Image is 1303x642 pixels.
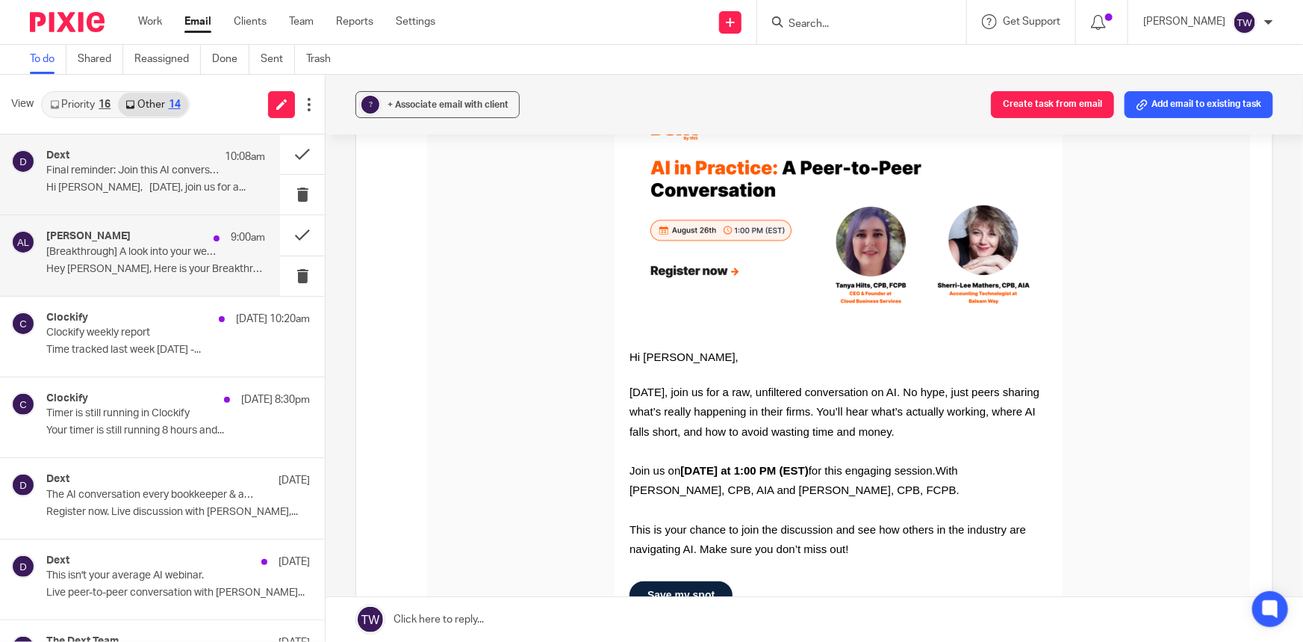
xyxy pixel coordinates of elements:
[138,14,162,29] a: Work
[46,506,310,519] p: Register now. Live discussion with [PERSON_NAME],...
[202,546,285,565] p: See you [DATE],
[46,246,222,259] p: [Breakthrough] A look into your week ahead 🧡
[46,555,69,567] h4: Dext
[118,93,187,117] a: Other14
[134,45,201,74] a: Reassigned
[991,91,1114,118] button: Create task from email
[234,14,267,29] a: Clients
[1143,14,1225,29] p: [PERSON_NAME]
[46,149,69,162] h4: Dext
[202,611,262,641] img: Dext
[11,392,35,416] img: svg%3E
[202,383,621,422] p: Join us on for this engaging session.
[1125,91,1273,118] button: Add email to existing task
[241,392,310,407] p: [DATE] 8:30pm
[46,425,310,437] p: Your timer is still running 8 hours and...
[11,96,34,112] span: View
[46,407,258,420] p: Timer is still running in Clockify
[253,386,381,398] span: [DATE] at 1:00 PM (EST)
[30,12,105,32] img: Pixie
[336,14,373,29] a: Reports
[231,230,265,245] p: 9:00am
[787,18,921,31] input: Search
[388,100,509,109] span: + Associate email with client
[11,149,35,173] img: svg%3E
[355,91,520,118] button: ? + Associate email with client
[11,230,35,254] img: svg%3E
[11,555,35,578] img: svg%3E
[1233,10,1257,34] img: svg%3E
[11,312,35,336] img: svg%3E
[46,312,88,324] h4: Clockify
[202,304,621,363] p: [DATE], join us for a raw, unfiltered conversation on AI. No hype, just peers sharing what’s real...
[225,149,265,164] p: 10:08am
[11,473,35,497] img: svg%3E
[202,272,311,285] span: Hi [PERSON_NAME],
[202,503,305,531] a: Save my spot
[202,442,621,481] p: This is your chance to join the discussion and see how others in the industry are navigating AI. ...
[46,570,258,582] p: This isn't your average AI webinar.
[46,263,265,276] p: Hey [PERSON_NAME], Here is your Breakthrough Call...
[396,14,435,29] a: Settings
[46,182,265,194] p: Hi [PERSON_NAME], [DATE], join us for a...
[306,45,342,74] a: Trash
[46,344,310,357] p: Time tracked last week [DATE] -...
[1003,16,1060,27] span: Get Support
[236,312,310,327] p: [DATE] 10:20am
[30,45,66,74] a: To do
[46,230,131,243] h4: [PERSON_NAME]
[46,164,222,177] p: Final reminder: Join this AI conversation with your peers
[99,99,111,110] div: 16
[46,489,258,501] p: The AI conversation every bookkeeper & accountant should join 💡
[169,99,181,110] div: 14
[43,93,118,117] a: Priority16
[46,392,88,405] h4: Clockify
[78,45,123,74] a: Shared
[220,510,287,522] strong: Save my spot
[279,473,310,488] p: [DATE]
[46,473,69,486] h4: Dext
[361,96,379,114] div: ?
[279,555,310,570] p: [DATE]
[46,587,310,599] p: Live peer-to-peer conversation with [PERSON_NAME]...
[184,14,211,29] a: Email
[46,327,258,339] p: Clockify weekly report
[202,565,285,584] p: The Dext Team
[289,14,314,29] a: Team
[261,45,295,74] a: Sent
[212,45,249,74] a: Done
